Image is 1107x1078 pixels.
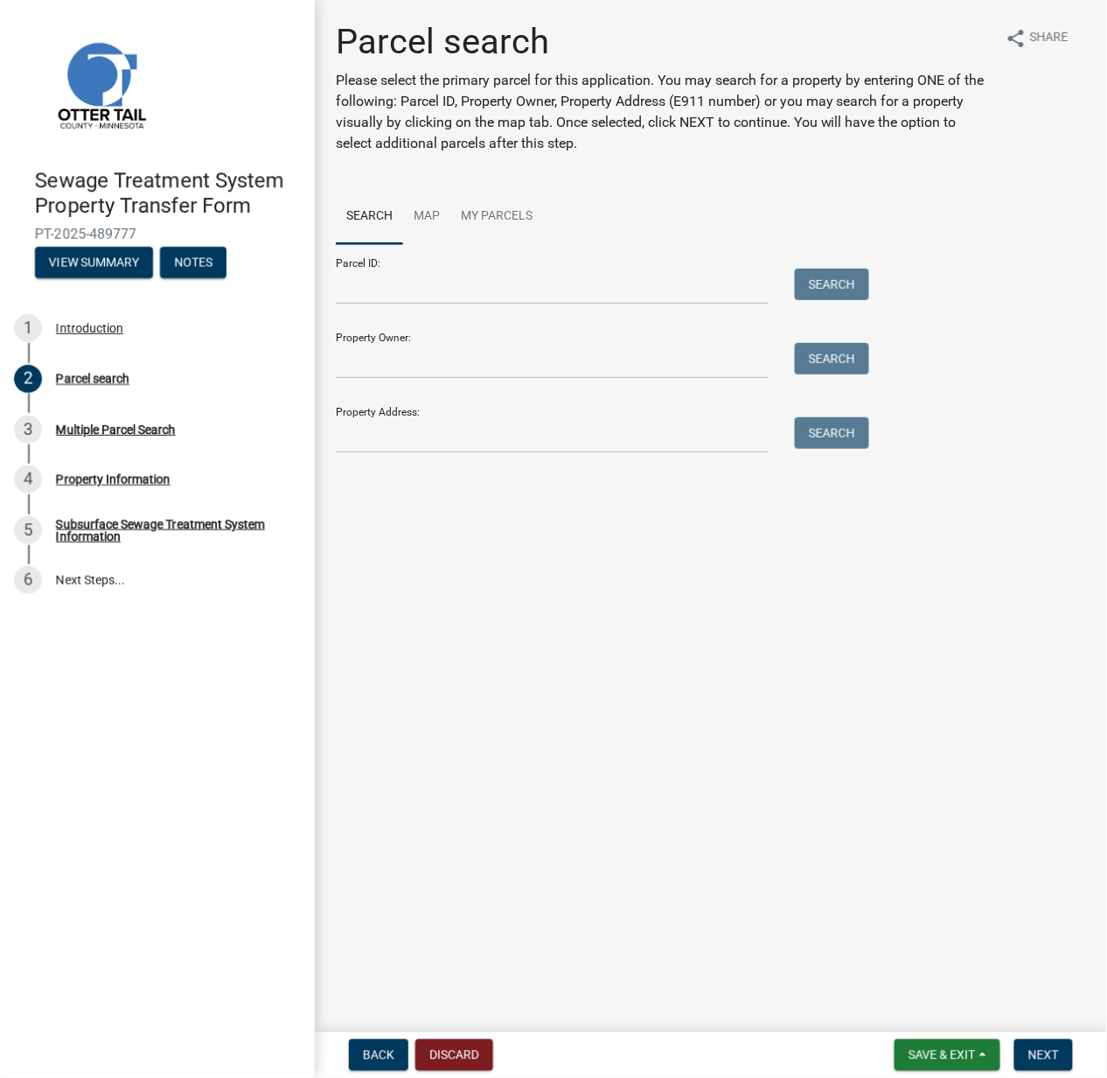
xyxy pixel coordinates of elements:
[895,1039,1000,1071] button: Save & Exit
[1006,28,1027,49] i: share
[56,423,176,436] div: Multiple Parcel Search
[14,465,42,493] div: 4
[403,189,450,245] a: Map
[795,417,869,449] button: Search
[14,516,42,544] div: 5
[35,247,153,278] button: View Summary
[35,256,153,270] wm-modal-confirm: Summary
[35,168,301,219] h4: Sewage Treatment System Property Transfer Form
[450,189,543,245] a: My Parcels
[992,21,1083,55] button: shareShare
[795,269,869,300] button: Search
[14,365,42,393] div: 2
[1014,1039,1073,1071] button: Next
[14,566,42,594] div: 6
[160,247,226,278] button: Notes
[415,1039,493,1071] button: Discard
[336,70,992,154] p: Please select the primary parcel for this application. You may search for a property by entering ...
[1030,28,1069,49] span: Share
[1028,1048,1059,1062] span: Next
[160,256,226,270] wm-modal-confirm: Notes
[795,343,869,374] button: Search
[35,18,166,150] img: Otter Tail County, Minnesota
[56,373,129,385] div: Parcel search
[35,226,280,242] span: PT-2025-489777
[363,1048,394,1062] span: Back
[56,322,123,334] div: Introduction
[14,416,42,444] div: 3
[14,314,42,342] div: 1
[336,189,403,245] a: Search
[909,1048,976,1062] span: Save & Exit
[56,518,287,542] div: Subsurface Sewage Treatment System Information
[349,1039,408,1071] button: Back
[336,21,992,63] h1: Parcel search
[56,473,171,486] div: Property Information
